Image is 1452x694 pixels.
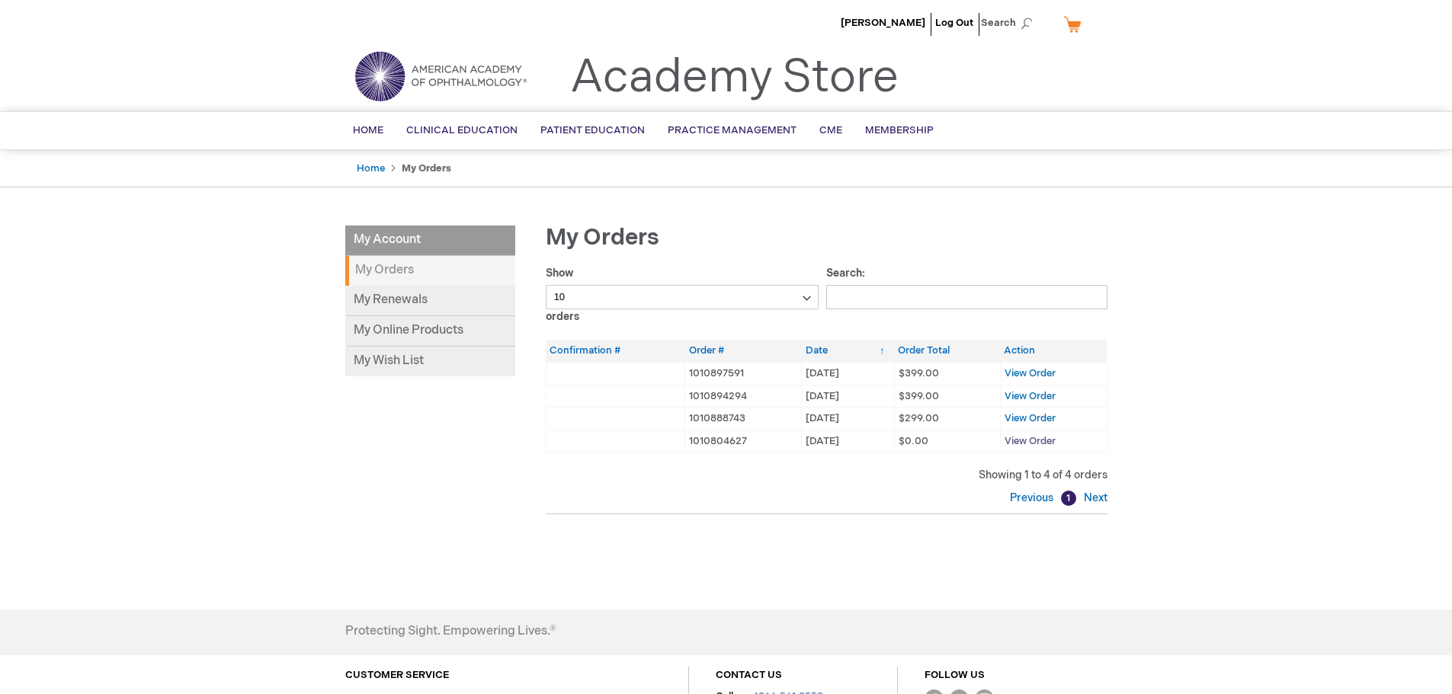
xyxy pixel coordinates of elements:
[345,347,515,376] a: My Wish List
[1080,491,1107,504] a: Next
[546,224,659,251] span: My Orders
[826,267,1107,303] label: Search:
[540,124,645,136] span: Patient Education
[894,340,1000,362] th: Order Total: activate to sort column ascending
[345,669,449,681] a: CUSTOMER SERVICE
[841,17,925,29] a: [PERSON_NAME]
[353,124,383,136] span: Home
[546,340,685,362] th: Confirmation #: activate to sort column ascending
[406,124,518,136] span: Clinical Education
[546,267,819,323] label: Show orders
[1005,390,1056,402] a: View Order
[899,435,928,447] span: $0.00
[685,340,802,362] th: Order #: activate to sort column ascending
[546,468,1107,483] div: Showing 1 to 4 of 4 orders
[925,669,985,681] a: FOLLOW US
[802,362,895,385] td: [DATE]
[668,124,797,136] span: Practice Management
[802,385,895,408] td: [DATE]
[802,340,895,362] th: Date: activate to sort column ascending
[357,162,385,174] a: Home
[899,412,939,424] span: $299.00
[345,286,515,316] a: My Renewals
[802,430,895,453] td: [DATE]
[1061,491,1076,506] a: 1
[935,17,973,29] a: Log Out
[865,124,934,136] span: Membership
[685,430,802,453] td: 1010804627
[1005,412,1056,424] a: View Order
[1010,491,1057,504] a: Previous
[685,408,802,430] td: 1010888743
[1000,340,1107,362] th: Action: activate to sort column ascending
[685,385,802,408] td: 1010894294
[981,8,1039,38] span: Search
[345,625,556,638] h4: Protecting Sight. Empowering Lives.®
[685,362,802,385] td: 1010897591
[899,390,939,402] span: $399.00
[402,162,451,174] strong: My Orders
[546,285,819,309] select: Showorders
[345,316,515,347] a: My Online Products
[826,285,1107,309] input: Search:
[899,367,939,379] span: $399.00
[345,256,515,286] strong: My Orders
[1005,435,1056,447] a: View Order
[1005,367,1056,379] a: View Order
[819,124,842,136] span: CME
[802,408,895,430] td: [DATE]
[716,669,782,681] a: CONTACT US
[570,50,899,105] a: Academy Store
